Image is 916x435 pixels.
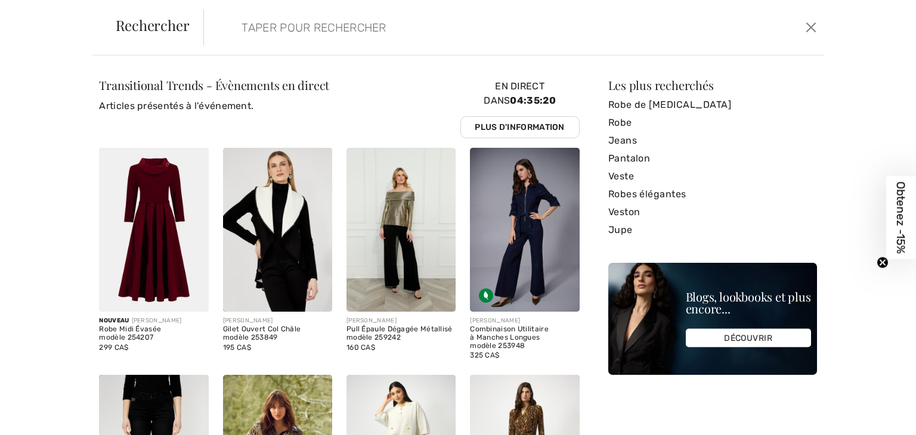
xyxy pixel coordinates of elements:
[223,148,332,312] img: Gilet Ouvert Col Châle modèle 253849. Black/Off White
[686,329,811,347] div: DÉCOUVRIR
[608,114,817,132] a: Robe
[877,257,889,269] button: Close teaser
[686,291,811,315] div: Blogs, lookbooks et plus encore...
[223,343,251,352] span: 195 CA$
[608,79,817,91] div: Les plus recherchés
[99,317,129,324] span: Nouveau
[99,325,208,342] div: Robe Midi Évasée modèle 254207
[608,96,817,114] a: Robe de [MEDICAL_DATA]
[99,343,128,352] span: 299 CA$
[895,182,908,254] span: Obtenez -15%
[608,203,817,221] a: Veston
[802,18,819,37] button: Ferme
[886,176,916,259] div: Obtenez -15%Close teaser
[470,148,579,312] img: Combinaison Utilitaire à Manches Longues modèle 253948. Indigo
[608,221,817,239] a: Jupe
[346,316,456,325] div: [PERSON_NAME]
[223,325,332,342] div: Gilet Ouvert Col Châle modèle 253849
[223,316,332,325] div: [PERSON_NAME]
[346,325,456,342] div: Pull Épaule Dégagée Métallisé modèle 259242
[608,263,817,375] img: Blogs, lookbooks et plus encore...
[608,167,817,185] a: Veste
[99,77,329,93] span: Transitional Trends - Évènements en direct
[116,18,190,32] span: Rechercher
[460,116,580,138] a: Plus d'information
[608,185,817,203] a: Robes élégantes
[346,148,456,312] img: Pull Épaule Dégagée Métallisé modèle 259242. Gold/Black
[479,288,493,303] img: Tissu écologique
[608,132,817,150] a: Jeans
[470,351,499,359] span: 325 CA$
[99,148,208,312] img: Robe Midi Évasée modèle 254207. Black
[99,316,208,325] div: [PERSON_NAME]
[27,8,51,19] span: Aide
[608,150,817,167] a: Pantalon
[470,325,579,350] div: Combinaison Utilitaire à Manches Longues modèle 253948
[233,10,660,45] input: TAPER POUR RECHERCHER
[99,99,329,113] p: Articles présentés à l'événement.
[460,79,580,138] div: En direct dans
[510,95,555,106] span: 04:35:20
[470,316,579,325] div: [PERSON_NAME]
[346,343,375,352] span: 160 CA$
